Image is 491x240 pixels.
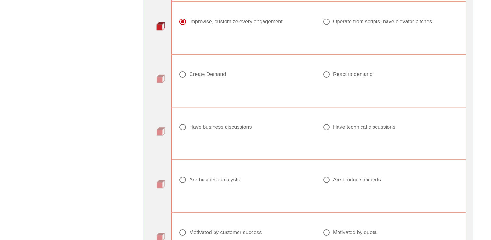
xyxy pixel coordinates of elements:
img: question-bullet-actve.png [156,22,165,30]
div: Have business discussions [189,124,252,130]
div: Create Demand [189,71,226,78]
img: question-bullet.png [156,74,165,83]
div: Have technical discussions [333,124,395,130]
img: question-bullet.png [156,127,165,136]
div: React to demand [333,71,373,78]
div: Motivated by customer success [189,229,262,236]
div: Motivated by quota [333,229,377,236]
div: Are products experts [333,177,381,183]
div: Operate from scripts, have elevator pitches [333,19,432,25]
div: Improvise, customize every engagement [189,19,282,25]
div: Are business analysts [189,177,240,183]
img: question-bullet.png [156,180,165,188]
